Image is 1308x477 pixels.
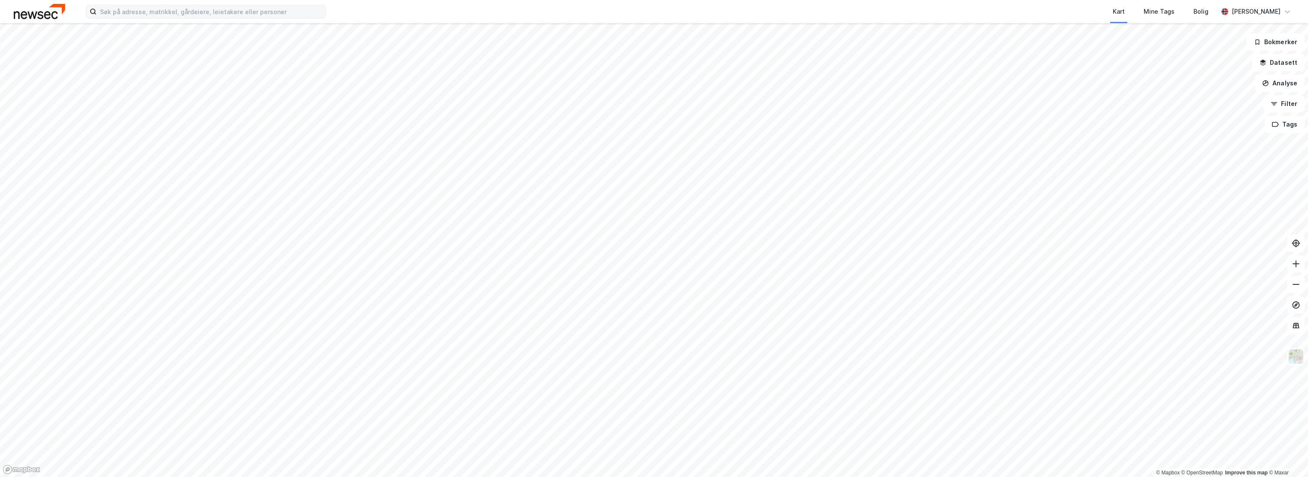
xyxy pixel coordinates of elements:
[1181,470,1223,476] a: OpenStreetMap
[97,5,326,18] input: Søk på adresse, matrikkel, gårdeiere, leietakere eller personer
[1232,6,1281,17] div: [PERSON_NAME]
[1288,348,1304,365] img: Z
[1265,436,1308,477] div: Kontrollprogram for chat
[1255,75,1305,92] button: Analyse
[1144,6,1175,17] div: Mine Tags
[1265,436,1308,477] iframe: Chat Widget
[1252,54,1305,71] button: Datasett
[1265,116,1305,133] button: Tags
[1247,33,1305,51] button: Bokmerker
[1113,6,1125,17] div: Kart
[14,4,65,19] img: newsec-logo.f6e21ccffca1b3a03d2d.png
[3,465,40,474] a: Mapbox homepage
[1225,470,1268,476] a: Improve this map
[1193,6,1208,17] div: Bolig
[1156,470,1180,476] a: Mapbox
[1263,95,1305,112] button: Filter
